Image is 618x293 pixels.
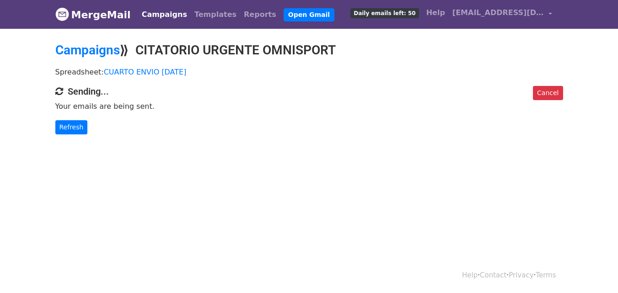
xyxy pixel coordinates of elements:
[350,8,419,18] span: Daily emails left: 50
[55,101,563,111] p: Your emails are being sent.
[138,5,191,24] a: Campaigns
[423,4,449,22] a: Help
[104,68,187,76] a: CUARTO ENVIO [DATE]
[462,271,478,279] a: Help
[536,271,556,279] a: Terms
[449,4,556,25] a: [EMAIL_ADDRESS][DOMAIN_NAME]
[55,86,563,97] h4: Sending...
[55,120,88,134] a: Refresh
[533,86,563,100] a: Cancel
[452,7,544,18] span: [EMAIL_ADDRESS][DOMAIN_NAME]
[284,8,334,21] a: Open Gmail
[191,5,240,24] a: Templates
[347,4,422,22] a: Daily emails left: 50
[55,7,69,21] img: MergeMail logo
[240,5,280,24] a: Reports
[55,67,563,77] p: Spreadsheet:
[480,271,506,279] a: Contact
[55,5,131,24] a: MergeMail
[55,43,563,58] h2: ⟫ CITATORIO URGENTE OMNISPORT
[55,43,120,58] a: Campaigns
[509,271,533,279] a: Privacy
